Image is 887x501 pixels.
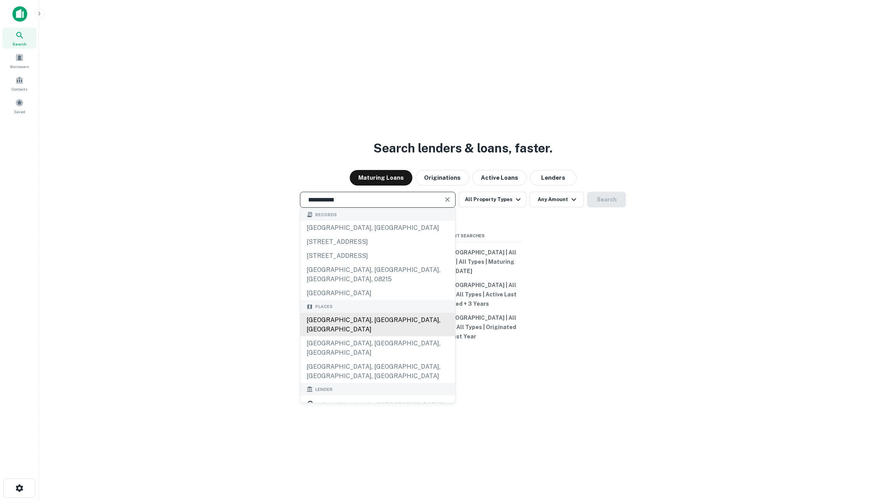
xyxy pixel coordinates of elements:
div: [GEOGRAPHIC_DATA], [GEOGRAPHIC_DATA] [300,221,455,235]
button: Lenders [530,170,577,186]
div: [STREET_ADDRESS] [300,235,455,249]
iframe: Chat Widget [848,439,887,476]
a: Borrowers [2,50,37,71]
button: Originations [415,170,469,186]
button: Active Loans [472,170,527,186]
div: [GEOGRAPHIC_DATA], [GEOGRAPHIC_DATA], [GEOGRAPHIC_DATA] [300,313,455,336]
span: Lender [315,386,333,392]
div: [GEOGRAPHIC_DATA], [GEOGRAPHIC_DATA], [GEOGRAPHIC_DATA] [300,336,455,359]
span: Recent Searches [405,233,521,239]
span: Saved [14,109,25,115]
span: Records [315,211,337,218]
div: [GEOGRAPHIC_DATA], [GEOGRAPHIC_DATA], [GEOGRAPHIC_DATA], 08215 [300,263,455,286]
a: Contacts [2,73,37,94]
button: [US_STATE], [GEOGRAPHIC_DATA] | All Property Types | All Types | Originated Last Year [405,311,521,343]
button: [US_STATE], [GEOGRAPHIC_DATA] | All Property Types | All Types | Maturing [DATE] [405,245,521,278]
div: [GEOGRAPHIC_DATA] [300,286,455,300]
span: Borrowers [10,63,29,70]
span: Search [12,41,26,47]
h3: Search lenders & loans, faster. [373,139,552,158]
button: Maturing Loans [350,170,412,186]
span: Contacts [12,86,27,92]
button: Any Amount [529,192,584,207]
a: Search [2,28,37,49]
button: All Property Types [459,192,526,207]
button: [US_STATE], [GEOGRAPHIC_DATA] | All Property Types | All Types | Active Last Financed + 3 Years [405,278,521,311]
div: [STREET_ADDRESS] [300,249,455,263]
span: Places [315,303,333,310]
img: capitalize-icon.png [12,6,27,22]
div: [GEOGRAPHIC_DATA], [GEOGRAPHIC_DATA], [GEOGRAPHIC_DATA], [GEOGRAPHIC_DATA] [300,359,455,383]
a: Saved [2,95,37,116]
button: Clear [442,194,453,205]
h6: See all lenders for " [GEOGRAPHIC_DATA] " [322,400,444,409]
